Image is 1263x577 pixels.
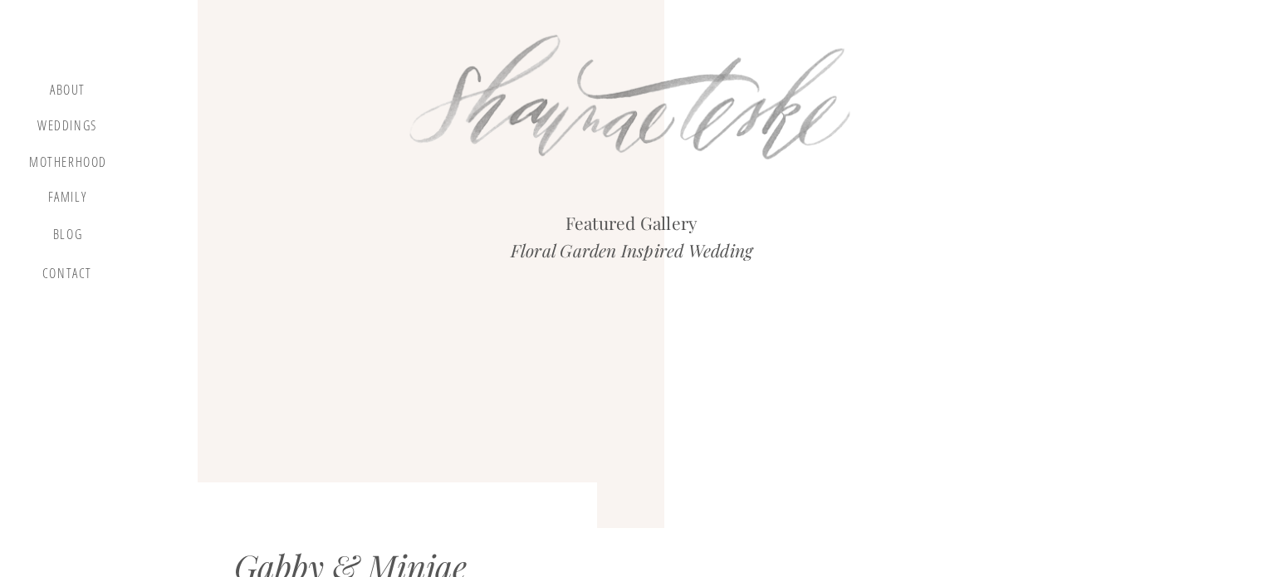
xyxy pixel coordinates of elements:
a: Family [36,189,99,211]
a: motherhood [29,154,107,173]
a: about [43,82,92,102]
a: Weddings [36,118,99,139]
i: Floral Garden Inspired Wedding [511,238,752,262]
a: contact [39,266,95,288]
h2: Featured Gallery [448,209,816,237]
a: blog [43,227,92,250]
